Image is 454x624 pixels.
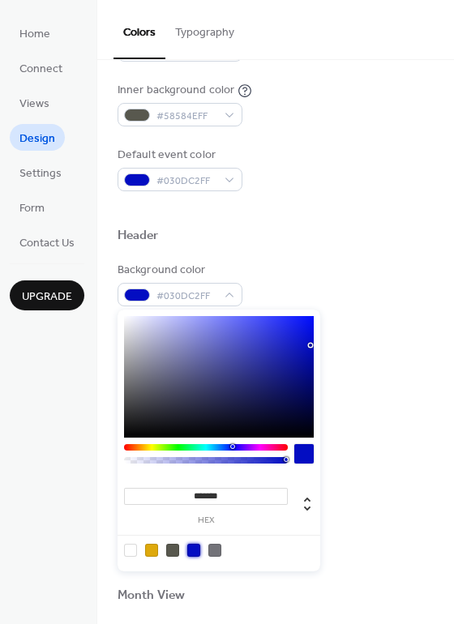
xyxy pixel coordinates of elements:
span: Upgrade [22,288,72,306]
div: rgb(255, 255, 255) [124,544,137,557]
div: rgb(222, 169, 12) [145,544,158,557]
a: Views [10,89,59,116]
span: #030DC2FF [156,288,216,305]
a: Contact Us [10,229,84,255]
div: rgb(88, 88, 78) [166,544,179,557]
span: Home [19,26,50,43]
div: Header [118,228,159,245]
div: rgb(3, 13, 194) [187,544,200,557]
label: hex [124,516,288,525]
span: Connect [19,61,62,78]
div: rgb(115, 115, 121) [208,544,221,557]
span: Views [19,96,49,113]
a: Connect [10,54,72,81]
a: Home [10,19,60,46]
div: Month View [118,588,185,605]
span: Contact Us [19,235,75,252]
a: Design [10,124,65,151]
a: Settings [10,159,71,186]
div: Default event color [118,147,239,164]
span: Settings [19,165,62,182]
span: #DEA90CFF [156,43,216,60]
a: Form [10,194,54,220]
span: Design [19,130,55,147]
button: Upgrade [10,280,84,310]
div: Inner background color [118,82,234,99]
span: #58584EFF [156,108,216,125]
span: Form [19,200,45,217]
span: #030DC2FF [156,173,216,190]
div: Background color [118,262,239,279]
